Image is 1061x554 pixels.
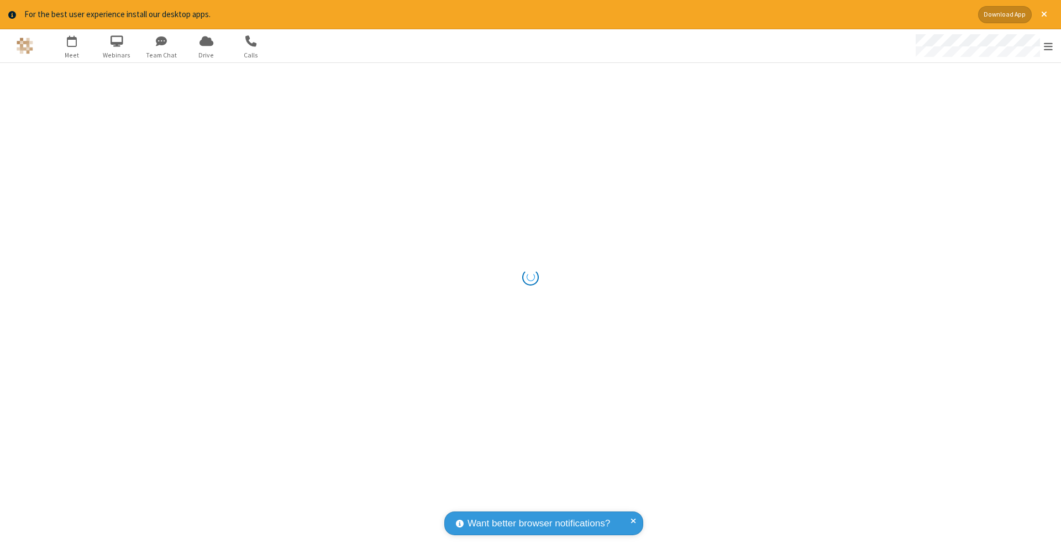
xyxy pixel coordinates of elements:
[17,38,33,54] img: QA Selenium DO NOT DELETE OR CHANGE
[1036,6,1053,23] button: Close alert
[51,50,93,60] span: Meet
[141,50,182,60] span: Team Chat
[978,6,1032,23] button: Download App
[96,50,138,60] span: Webinars
[468,516,610,531] span: Want better browser notifications?
[4,29,45,62] button: Logo
[24,8,970,21] div: For the best user experience install our desktop apps.
[186,50,227,60] span: Drive
[905,29,1061,62] div: Open menu
[230,50,272,60] span: Calls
